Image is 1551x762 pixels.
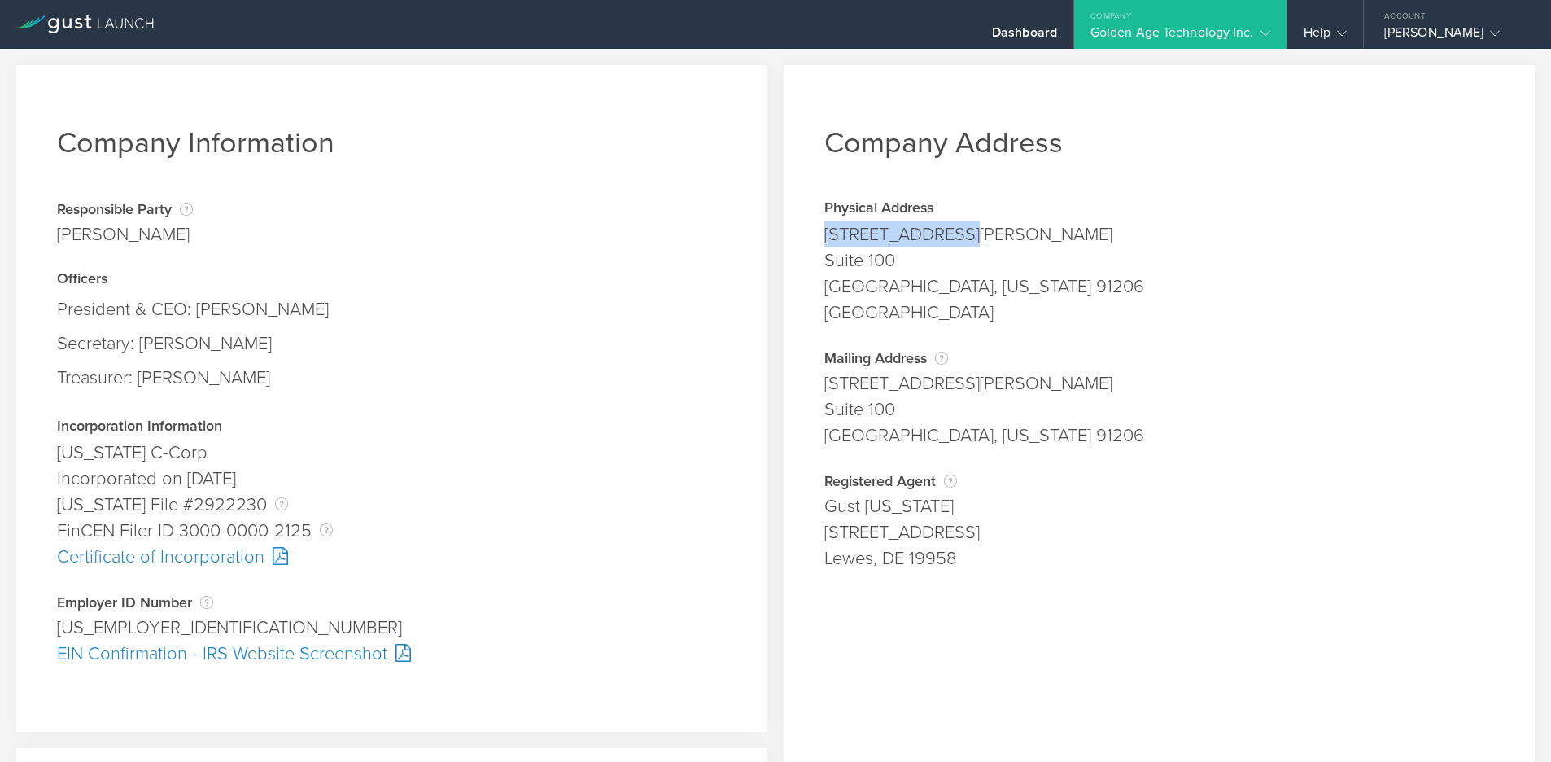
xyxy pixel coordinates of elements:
[992,24,1057,49] div: Dashboard
[824,274,1494,300] div: [GEOGRAPHIC_DATA], [US_STATE] 91206
[57,419,727,436] div: Incorporation Information
[57,615,727,641] div: [US_EMPLOYER_IDENTIFICATION_NUMBER]
[57,440,727,466] div: [US_STATE] C-Corp
[824,423,1494,449] div: [GEOGRAPHIC_DATA], [US_STATE] 91206
[57,594,727,611] div: Employer ID Number
[57,201,193,217] div: Responsible Party
[57,292,727,326] div: President & CEO: [PERSON_NAME]
[824,370,1494,396] div: [STREET_ADDRESS][PERSON_NAME]
[57,518,727,544] div: FinCEN Filer ID 3000-0000-2125
[824,396,1494,423] div: Suite 100
[1090,24,1270,49] div: Golden Age Technology Inc.
[1384,24,1523,49] div: [PERSON_NAME]
[57,125,727,160] h1: Company Information
[1304,24,1347,49] div: Help
[824,201,1494,217] div: Physical Address
[824,519,1494,545] div: [STREET_ADDRESS]
[824,473,1494,489] div: Registered Agent
[824,125,1494,160] h1: Company Address
[1470,684,1551,762] iframe: Chat Widget
[57,361,727,395] div: Treasurer: [PERSON_NAME]
[57,641,727,667] div: EIN Confirmation - IRS Website Screenshot
[824,300,1494,326] div: [GEOGRAPHIC_DATA]
[824,545,1494,571] div: Lewes, DE 19958
[824,493,1494,519] div: Gust [US_STATE]
[824,350,1494,366] div: Mailing Address
[57,492,727,518] div: [US_STATE] File #2922230
[824,247,1494,274] div: Suite 100
[57,326,727,361] div: Secretary: [PERSON_NAME]
[57,221,193,247] div: [PERSON_NAME]
[57,544,727,570] div: Certificate of Incorporation
[57,466,727,492] div: Incorporated on [DATE]
[57,272,727,288] div: Officers
[824,221,1494,247] div: [STREET_ADDRESS][PERSON_NAME]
